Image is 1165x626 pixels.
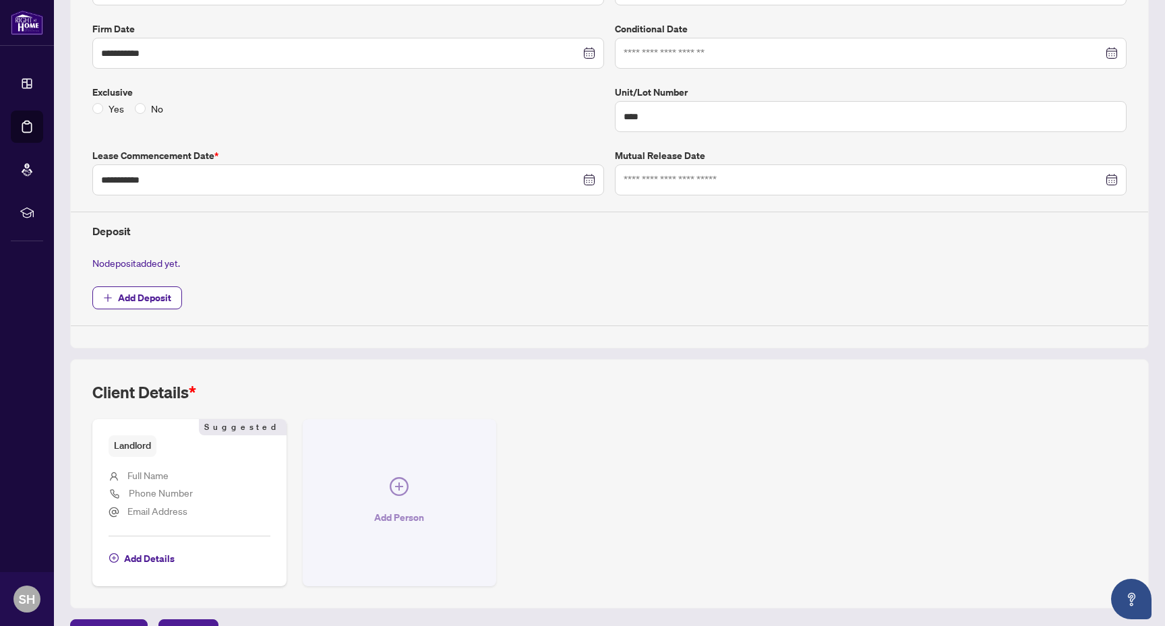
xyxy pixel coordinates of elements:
span: SH [19,590,35,608]
span: Add Details [124,548,175,569]
button: Add Details [109,547,175,570]
span: No [146,101,169,116]
span: Add Deposit [118,287,171,309]
h4: Deposit [92,223,1127,239]
label: Mutual Release Date [615,148,1127,163]
label: Lease Commencement Date [92,148,604,163]
span: Email Address [127,505,187,517]
label: Conditional Date [615,22,1127,36]
button: Add Deposit [92,286,182,309]
button: Open asap [1111,579,1152,619]
button: Add Person [303,419,497,586]
span: plus [103,293,113,303]
img: logo [11,10,43,35]
span: Full Name [127,469,169,481]
label: Firm Date [92,22,604,36]
span: plus-circle [390,477,409,496]
h2: Client Details [92,381,196,403]
span: Yes [103,101,129,116]
span: Suggested [199,419,287,435]
span: Add Person [374,507,424,528]
span: No deposit added yet. [92,257,180,269]
span: plus-circle [109,553,119,563]
label: Unit/Lot Number [615,85,1127,100]
span: Landlord [109,435,156,456]
span: Phone Number [129,487,193,499]
label: Exclusive [92,85,604,100]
